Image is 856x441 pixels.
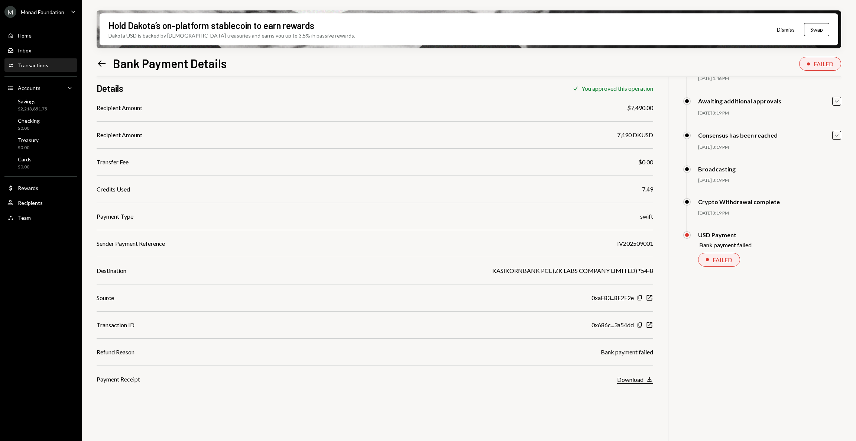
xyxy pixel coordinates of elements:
[108,32,355,39] div: Dakota USD is backed by [DEMOGRAPHIC_DATA] treasuries and earns you up to 3.5% in passive rewards.
[97,103,142,112] div: Recipient Amount
[113,56,227,71] h1: Bank Payment Details
[4,29,77,42] a: Home
[4,58,77,72] a: Transactions
[108,19,314,32] div: Hold Dakota’s on-platform stablecoin to earn rewards
[97,266,126,275] div: Destination
[698,210,841,216] div: [DATE] 3:19 PM
[18,145,39,151] div: $0.00
[768,21,804,38] button: Dismiss
[97,212,133,221] div: Payment Type
[18,98,47,104] div: Savings
[492,266,653,275] div: KASIKORNBANK PCL (ZK LABS COMPANY LIMITED) *54-8
[97,82,123,94] h3: Details
[4,154,77,172] a: Cards$0.00
[97,185,130,194] div: Credits Used
[4,196,77,209] a: Recipients
[642,185,653,194] div: 7.49
[18,185,38,191] div: Rewards
[591,321,634,329] div: 0x686c...3a54dd
[4,96,77,114] a: Savings$2,213,851.75
[97,239,165,248] div: Sender Payment Reference
[617,376,653,384] button: Download
[698,198,780,205] div: Crypto Withdrawal complete
[97,375,140,384] div: Payment Receipt
[698,75,841,82] div: [DATE] 1:46 PM
[97,293,114,302] div: Source
[18,137,39,143] div: Treasury
[698,165,736,173] div: Broadcasting
[18,125,40,132] div: $0.00
[97,131,142,139] div: Recipient Amount
[804,23,829,36] button: Swap
[627,103,653,112] div: $7,490.00
[698,97,781,104] div: Awaiting additional approvals
[18,47,31,54] div: Inbox
[617,239,653,248] div: IV202509001
[18,200,43,206] div: Recipients
[698,231,752,238] div: USD Payment
[4,181,77,194] a: Rewards
[4,115,77,133] a: Checking$0.00
[814,60,833,67] div: FAILED
[713,256,732,263] div: FAILED
[18,32,32,39] div: Home
[18,215,31,221] div: Team
[4,81,77,94] a: Accounts
[617,376,643,383] div: Download
[698,132,778,139] div: Consensus has been reached
[4,211,77,224] a: Team
[4,44,77,57] a: Inbox
[18,106,47,112] div: $2,213,851.75
[617,131,653,139] div: 7,490 DKUSD
[21,9,64,15] div: Monad Foundation
[18,164,32,170] div: $0.00
[698,110,841,116] div: [DATE] 3:19 PM
[699,241,752,248] div: Bank payment failed
[4,6,16,18] div: M
[601,348,653,357] div: Bank payment failed
[698,144,841,151] div: [DATE] 3:19 PM
[97,321,134,329] div: Transaction ID
[18,118,40,124] div: Checking
[97,348,134,357] div: Refund Reason
[640,212,653,221] div: swift
[18,62,48,68] div: Transactions
[4,135,77,152] a: Treasury$0.00
[581,85,653,92] div: You approved this operation
[18,85,40,91] div: Accounts
[698,177,841,184] div: [DATE] 3:19 PM
[97,158,129,167] div: Transfer Fee
[591,293,634,302] div: 0xaE83...8E2F2e
[18,156,32,162] div: Cards
[638,158,653,167] div: $0.00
